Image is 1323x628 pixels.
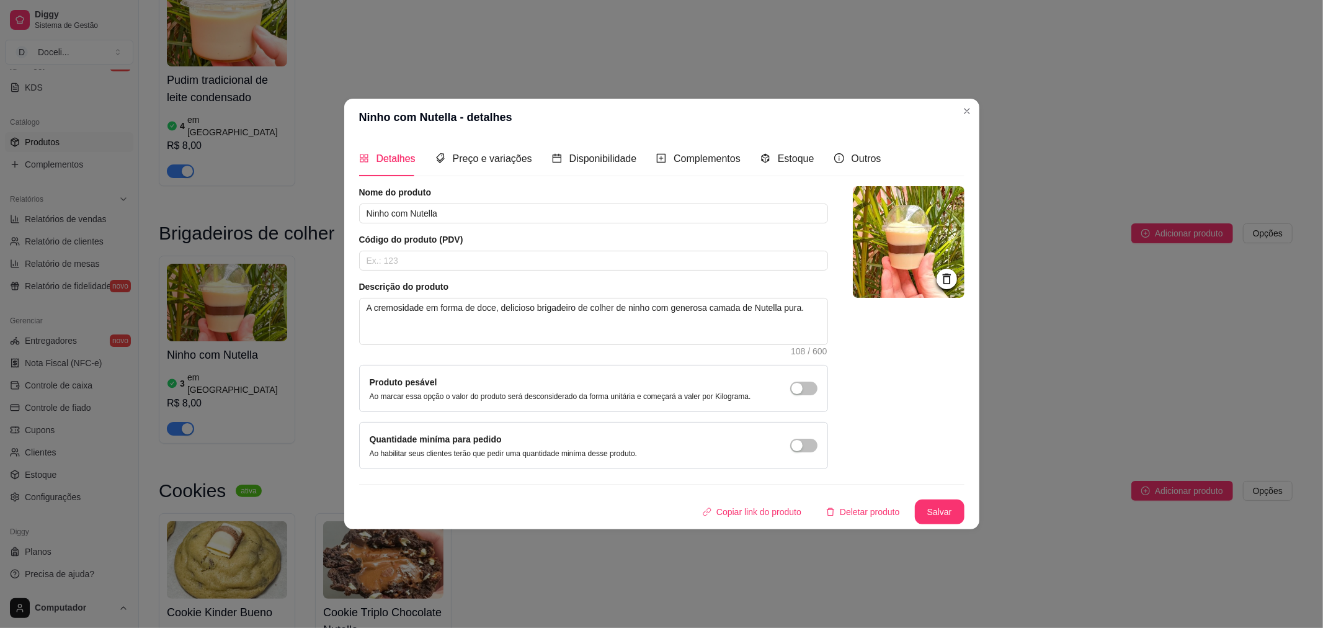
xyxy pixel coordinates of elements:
[816,500,910,524] button: deleteDeletar produto
[915,500,964,524] button: Salvar
[826,508,835,516] span: delete
[760,153,770,163] span: code-sandbox
[370,392,751,401] p: Ao marcar essa opção o valor do produto será desconsiderado da forma unitária e começará a valer ...
[376,153,416,164] span: Detalhes
[359,233,828,246] article: Código do produto (PDV)
[370,377,437,387] label: Produto pesável
[853,186,964,298] img: logo da loja
[359,280,828,293] article: Descrição do produto
[359,204,828,223] input: Ex.: Hamburguer de costela
[453,153,532,164] span: Preço e variações
[957,101,977,121] button: Close
[359,153,369,163] span: appstore
[552,153,562,163] span: calendar
[834,153,844,163] span: info-circle
[852,153,881,164] span: Outros
[360,298,827,344] textarea: A cremosidade em forma de doce, delicioso brigadeiro de colher de ninho com generosa camada de Nu...
[359,251,828,271] input: Ex.: 123
[778,153,814,164] span: Estoque
[674,153,741,164] span: Complementos
[656,153,666,163] span: plus-square
[693,500,811,524] button: Copiar link do produto
[370,449,638,459] p: Ao habilitar seus clientes terão que pedir uma quantidade miníma desse produto.
[344,99,979,136] header: Ninho com Nutella - detalhes
[370,434,502,444] label: Quantidade miníma para pedido
[359,186,828,199] article: Nome do produto
[569,153,637,164] span: Disponibilidade
[435,153,445,163] span: tags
